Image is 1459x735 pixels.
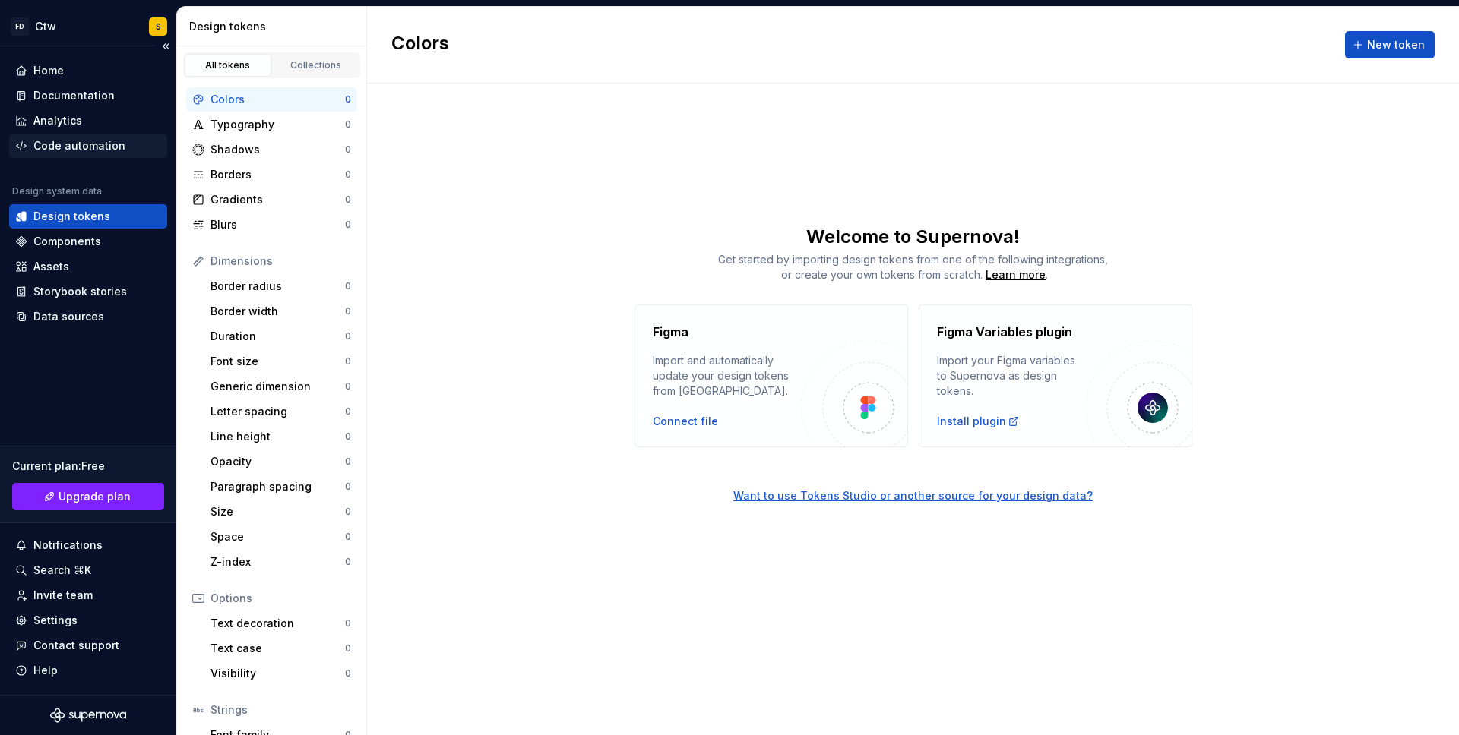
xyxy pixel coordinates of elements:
[9,134,167,158] a: Code automation
[186,112,357,137] a: Typography0
[210,167,345,182] div: Borders
[345,280,351,292] div: 0
[210,666,345,681] div: Visibility
[278,59,354,71] div: Collections
[210,454,345,469] div: Opacity
[345,118,351,131] div: 0
[186,137,357,162] a: Shadows0
[9,109,167,133] a: Analytics
[12,185,102,197] div: Design system data
[9,58,167,83] a: Home
[345,456,351,468] div: 0
[210,504,345,519] div: Size
[204,550,357,574] a: Z-index0
[210,279,345,294] div: Border radius
[345,194,351,206] div: 0
[345,431,351,443] div: 0
[12,459,164,474] div: Current plan : Free
[345,219,351,231] div: 0
[345,169,351,181] div: 0
[345,305,351,317] div: 0
[345,506,351,518] div: 0
[33,538,103,553] div: Notifications
[733,488,1093,503] button: Want to use Tokens Studio or another source for your design data?
[204,349,357,374] a: Font size0
[189,19,360,34] div: Design tokens
[33,138,125,153] div: Code automation
[33,259,69,274] div: Assets
[210,702,351,718] div: Strings
[937,353,1086,399] div: Import your Figma variables to Supernova as design tokens.
[204,450,357,474] a: Opacity0
[33,613,78,628] div: Settings
[204,611,357,636] a: Text decoration0
[9,658,167,683] button: Help
[9,583,167,607] a: Invite team
[345,93,351,106] div: 0
[210,329,345,344] div: Duration
[345,556,351,568] div: 0
[186,188,357,212] a: Gradients0
[210,529,345,544] div: Space
[210,554,345,569] div: Z-index
[345,642,351,655] div: 0
[50,708,126,723] svg: Supernova Logo
[210,479,345,494] div: Paragraph spacing
[33,663,58,678] div: Help
[391,31,449,58] h2: Colors
[204,399,357,424] a: Letter spacing0
[204,475,357,499] a: Paragraph spacing0
[1367,37,1425,52] span: New token
[210,429,345,444] div: Line height
[718,253,1108,281] span: Get started by importing design tokens from one of the following integrations, or create your own...
[345,481,351,493] div: 0
[186,162,357,187] a: Borders0
[367,225,1459,249] div: Welcome to Supernova!
[156,21,161,33] div: S
[11,17,29,36] div: FD
[210,192,345,207] div: Gradients
[210,142,345,157] div: Shadows
[210,591,351,606] div: Options
[33,88,115,103] div: Documentation
[3,10,173,43] button: FDGtwS
[204,424,357,449] a: Line height0
[204,374,357,399] a: Generic dimension0
[204,274,357,298] a: Border radius0
[345,405,351,418] div: 0
[33,563,91,578] div: Search ⌘K
[937,323,1072,341] h4: Figma Variables plugin
[9,304,167,329] a: Data sources
[345,531,351,543] div: 0
[1345,31,1435,58] button: New token
[33,638,119,653] div: Contact support
[986,267,1046,282] a: Learn more
[345,355,351,367] div: 0
[204,500,357,524] a: Size0
[33,309,104,324] div: Data sources
[33,588,93,603] div: Invite team
[33,234,101,249] div: Components
[345,380,351,393] div: 0
[367,447,1459,503] a: Want to use Tokens Studio or another source for your design data?
[210,354,345,369] div: Font size
[653,414,718,429] button: Connect file
[12,483,164,510] a: Upgrade plan
[653,353,802,399] div: Import and automatically update your design tokens from [GEOGRAPHIC_DATA].
[33,113,82,128] div: Analytics
[210,254,351,269] div: Dimensions
[186,213,357,237] a: Blurs0
[210,641,345,656] div: Text case
[204,324,357,349] a: Duration0
[9,558,167,582] button: Search ⌘K
[186,87,357,112] a: Colors0
[210,404,345,419] div: Letter spacing
[210,217,345,232] div: Blurs
[204,525,357,549] a: Space0
[345,667,351,680] div: 0
[937,414,1020,429] div: Install plugin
